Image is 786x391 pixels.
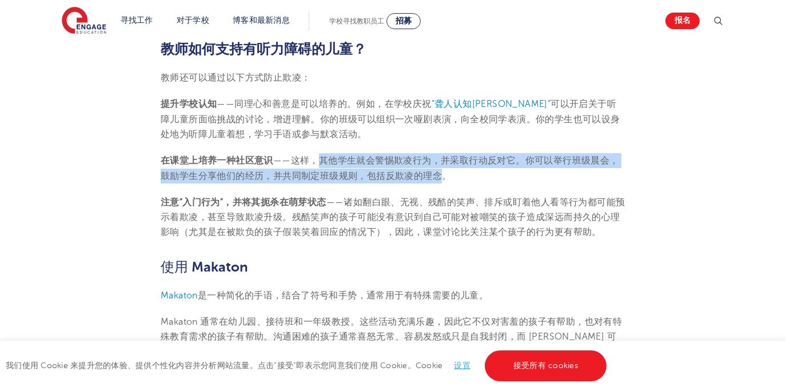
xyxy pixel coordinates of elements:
[233,16,290,25] a: 博客和最新消息
[161,197,625,238] font: ——诸如翻白眼、无视、残酷的笑声、排斥或盯着他人看等行为都可能预示着欺凌，甚至导致欺凌升级。残酷笑声的孩子可能没有意识到自己可能对被嘲笑的孩子造成深远而持久的心理影响（尤其是在被欺负的孩子假装笑...
[161,155,619,181] font: ——这样，其他学生就会警惕欺凌行为，并采取行动反对它。你可以举行班级晨会，鼓励学生分享他们的经历，并共同制定班级规则，包括反欺凌的理念。
[62,7,106,35] img: 参与教育
[198,290,488,301] font: 是一种简化的手语，结合了符号和手势，通常用于有特殊需要的儿童。
[161,317,622,357] font: Makaton 通常在幼儿园、接待班和一年级教授。这些活动充满乐趣，因此它不仅对害羞的孩子有帮助，也对有特殊教育需求的孩子有帮助。沟通困难的孩子通常喜怒无常、容易发怒或只是自我封闭，而 [PER...
[217,99,431,109] font: ——同理心和善意是可以培养的。例如，在学校庆祝
[121,16,153,25] a: 寻找工作
[329,17,384,25] font: 学校寻找教职员工
[161,197,326,208] font: 注意“入门行为”，并将其扼杀在萌芽状态
[432,99,551,109] a: “聋人认知[PERSON_NAME]”
[161,259,248,275] font: 使用 Makaton
[161,155,273,166] font: 在课堂上培养一种社区意识
[396,17,412,25] font: 招募
[675,17,691,25] font: 报名
[161,73,310,83] font: 教师还可以通过以下方式防止欺凌：
[665,13,700,29] a: 报名
[161,99,217,109] font: 提升学校认知
[454,361,470,370] a: 设置
[161,99,620,139] font: 可以开启关于听障儿童所面临挑战的讨论，增进理解。你的班级可以组织一次哑剧表演，向全校同学表演。你的学生也可以设身处地为听障儿童着想，学习手语或参与默哀活动。
[161,290,198,301] a: Makaton
[513,361,578,370] font: 接受所有 cookies
[177,16,209,25] a: 对于学校
[161,41,366,57] font: 教师如何支持有听力障碍的儿童？
[6,362,442,370] font: 我们使用 Cookie 来提升您的体验、提供个性化内容并分析网站流量。点击“接受”即表示您同意我们使用 Cookie。Cookie
[386,13,421,29] a: 招募
[485,350,607,381] a: 接受所有 cookies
